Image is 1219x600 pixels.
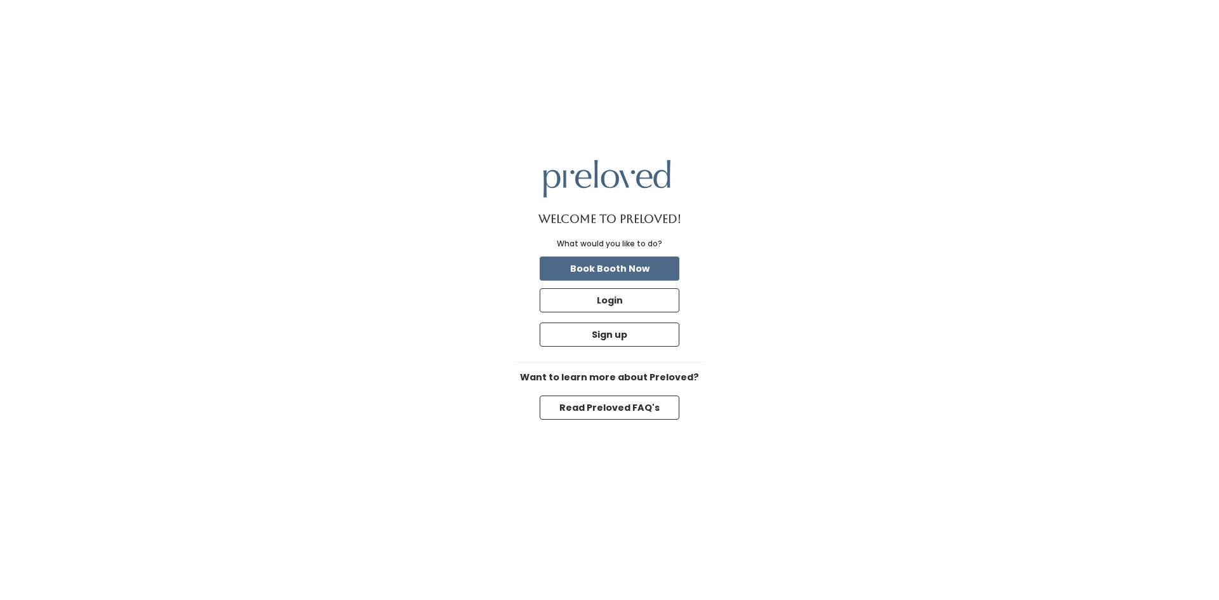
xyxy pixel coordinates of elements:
div: What would you like to do? [557,238,662,250]
h6: Want to learn more about Preloved? [514,373,705,383]
a: Login [537,286,682,315]
button: Book Booth Now [540,257,679,281]
button: Login [540,288,679,312]
a: Sign up [537,320,682,349]
button: Read Preloved FAQ's [540,396,679,420]
img: preloved logo [543,160,670,197]
h1: Welcome to Preloved! [538,213,681,225]
button: Sign up [540,323,679,347]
